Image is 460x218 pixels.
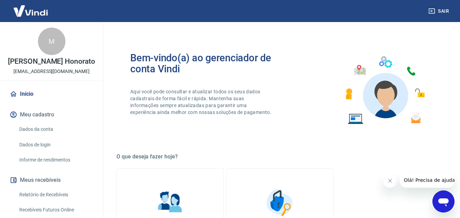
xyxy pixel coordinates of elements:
a: Informe de rendimentos [17,153,95,167]
a: Dados da conta [17,122,95,136]
a: Recebíveis Futuros Online [17,203,95,217]
iframe: Botão para abrir a janela de mensagens [432,190,454,212]
p: [PERSON_NAME] Honorato [8,58,95,65]
iframe: Fechar mensagem [383,174,397,188]
button: Meu cadastro [8,107,95,122]
p: [EMAIL_ADDRESS][DOMAIN_NAME] [13,68,90,75]
h5: O que deseja fazer hoje? [116,153,443,160]
div: M [38,28,65,55]
p: Aqui você pode consultar e atualizar todos os seus dados cadastrais de forma fácil e rápida. Mant... [130,88,273,116]
button: Sair [427,5,452,18]
a: Relatório de Recebíveis [17,188,95,202]
iframe: Mensagem da empresa [400,173,454,188]
h2: Bem-vindo(a) ao gerenciador de conta Vindi [130,52,280,74]
img: Imagem de um avatar masculino com diversos icones exemplificando as funcionalidades do gerenciado... [339,52,430,128]
span: Olá! Precisa de ajuda? [4,5,58,10]
a: Dados de login [17,138,95,152]
img: Vindi [8,0,53,21]
a: Início [8,86,95,102]
button: Meus recebíveis [8,173,95,188]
